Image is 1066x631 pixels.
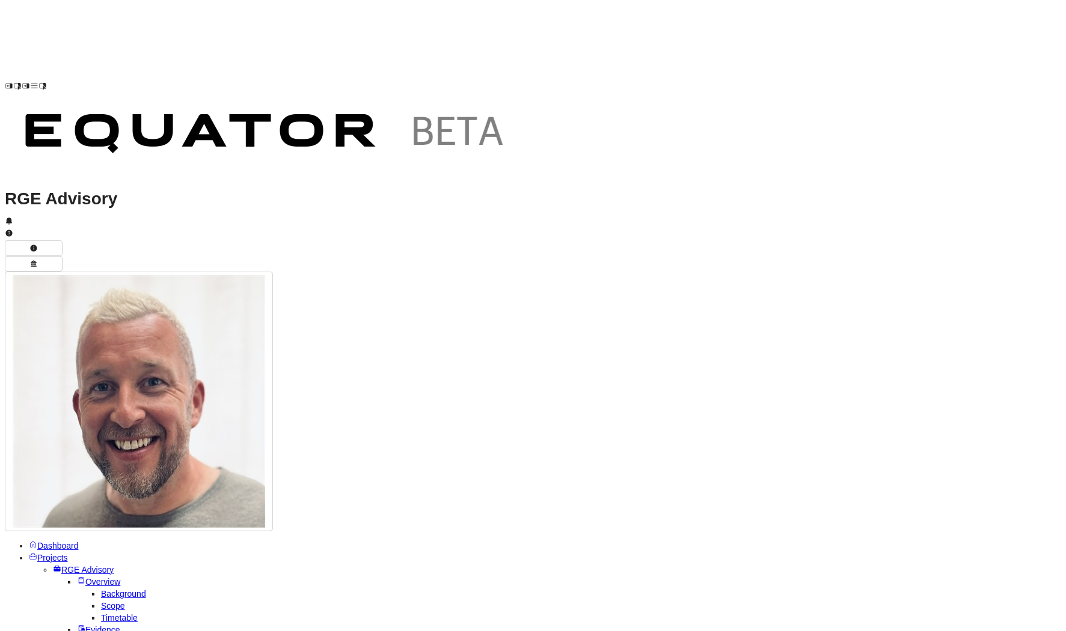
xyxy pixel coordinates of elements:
[37,553,68,562] span: Projects
[29,541,79,550] a: Dashboard
[77,577,120,587] a: Overview
[101,601,125,611] a: Scope
[29,553,68,562] a: Projects
[61,565,114,575] span: RGE Advisory
[85,577,120,587] span: Overview
[5,193,1061,205] h1: RGE Advisory
[5,93,528,178] img: Customer Logo
[47,5,570,90] img: Customer Logo
[53,565,114,575] a: RGE Advisory
[37,541,79,550] span: Dashboard
[101,613,138,623] a: Timetable
[13,275,265,528] img: Profile Icon
[101,589,146,599] a: Background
